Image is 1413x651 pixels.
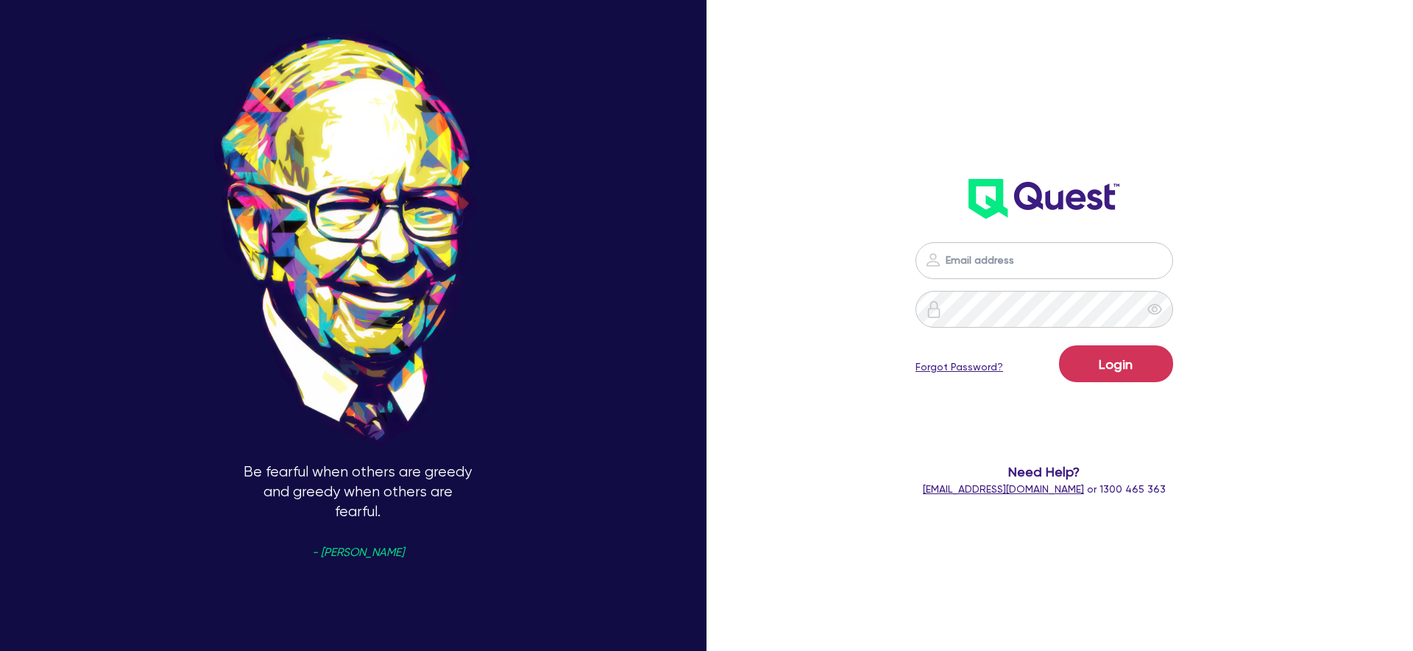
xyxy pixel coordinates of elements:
input: Email address [916,242,1173,279]
img: icon-password [925,300,943,318]
a: [EMAIL_ADDRESS][DOMAIN_NAME] [923,483,1084,495]
span: or 1300 465 363 [923,483,1166,495]
button: Login [1059,345,1173,382]
img: icon-password [924,251,942,269]
img: wH2k97JdezQIQAAAABJRU5ErkJggg== [968,179,1119,219]
span: - [PERSON_NAME] [312,547,404,558]
a: Forgot Password? [916,359,1003,375]
span: Need Help? [854,462,1233,482]
span: eye [1147,302,1162,317]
